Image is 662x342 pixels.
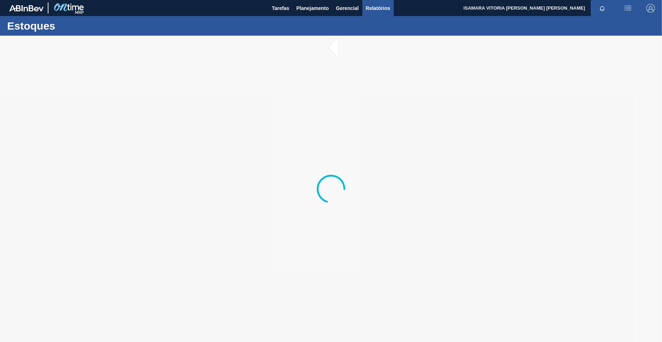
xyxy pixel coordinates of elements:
[366,4,390,12] span: Relatórios
[336,4,359,12] span: Gerencial
[9,5,43,11] img: TNhmsLtSVTkK8tSr43FrP2fwEKptu5GPRR3wAAAABJRU5ErkJggg==
[591,3,614,13] button: Notificações
[646,4,655,12] img: Logout
[296,4,329,12] span: Planejamento
[7,22,134,30] h1: Estoques
[624,4,632,12] img: userActions
[272,4,289,12] span: Tarefas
